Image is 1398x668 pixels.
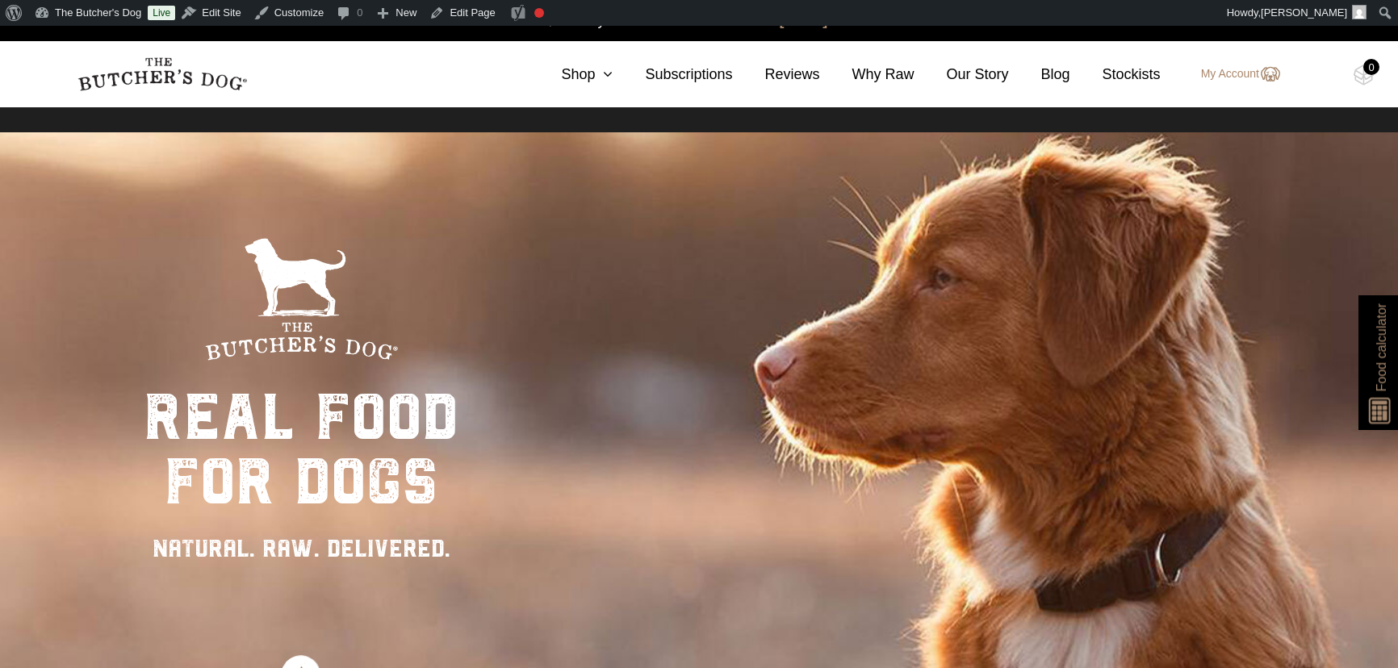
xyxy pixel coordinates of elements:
[1371,303,1391,391] span: Food calculator
[820,64,915,86] a: Why Raw
[1185,65,1280,84] a: My Account
[148,6,175,20] a: Live
[915,64,1009,86] a: Our Story
[1261,6,1347,19] span: [PERSON_NAME]
[732,64,819,86] a: Reviews
[144,385,458,514] div: real food for dogs
[613,64,732,86] a: Subscriptions
[1070,64,1161,86] a: Stockists
[534,8,544,18] div: Focus keyphrase not set
[1363,59,1379,75] div: 0
[144,530,458,566] div: NATURAL. RAW. DELIVERED.
[1371,10,1382,29] a: close
[529,64,613,86] a: Shop
[1009,64,1070,86] a: Blog
[1354,65,1374,86] img: TBD_Cart-Empty.png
